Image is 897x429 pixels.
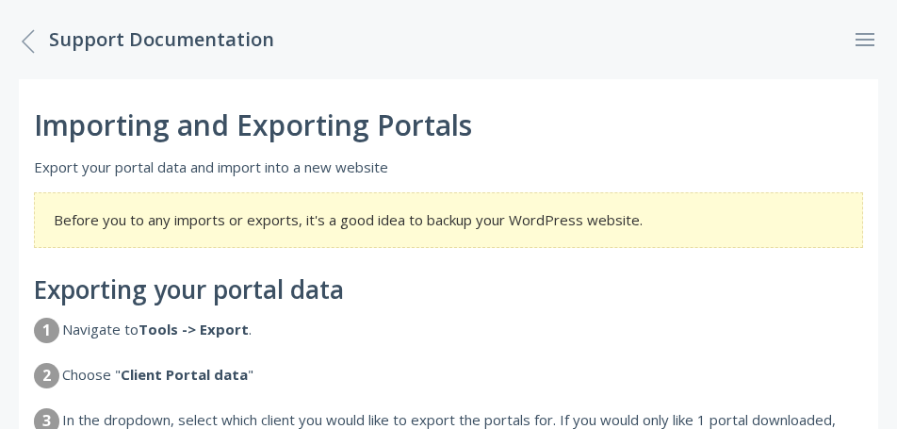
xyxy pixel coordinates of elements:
dt: 2 [34,363,59,388]
strong: Tools -> Export [139,320,249,338]
h2: Exporting your portal data [34,276,863,305]
dd: Navigate to . [62,318,863,358]
strong: Client Portal data [121,365,248,384]
dd: Choose " " [62,363,863,404]
section: Before you to any imports or exports, it's a good idea to backup your WordPress website. [34,192,863,247]
p: Export your portal data and import into a new website [34,156,863,178]
a: Support Documentation [23,18,274,62]
dt: 1 [34,318,59,343]
h1: Importing and Exporting Portals [34,109,863,141]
